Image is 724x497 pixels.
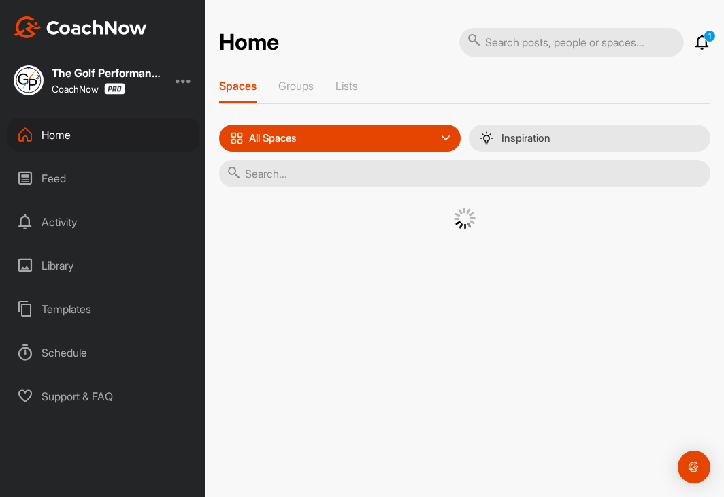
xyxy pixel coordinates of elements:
img: CoachNow [14,16,147,38]
input: Search... [219,160,710,187]
h2: Home [219,29,279,56]
p: Lists [335,79,358,93]
div: Home [7,118,199,152]
div: Schedule [7,336,199,370]
div: Templates [7,292,199,326]
img: icon [230,131,244,145]
div: Activity [7,205,199,239]
p: All Spaces [249,133,297,144]
div: CoachNow [52,83,125,95]
img: CoachNow Pro [104,83,125,95]
div: The Golf Performance Project [52,67,161,78]
img: menuIcon [480,131,493,145]
img: G6gVgL6ErOh57ABN0eRmCEwV0I4iEi4d8EwaPGI0tHgoAbU4EAHFLEQAh+QQFCgALACwIAA4AGAASAAAEbHDJSesaOCdk+8xg... [454,208,476,229]
p: 1 [704,30,716,42]
img: square_963f86a57569fd3ffedad7830a500edd.jpg [14,65,44,95]
p: Inspiration [501,133,550,144]
p: Groups [278,79,314,93]
div: Open Intercom Messenger [678,451,710,483]
p: Spaces [219,79,257,93]
input: Search posts, people or spaces... [459,28,684,57]
div: Support & FAQ [7,379,199,413]
div: Library [7,248,199,283]
div: Feed [7,161,199,195]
